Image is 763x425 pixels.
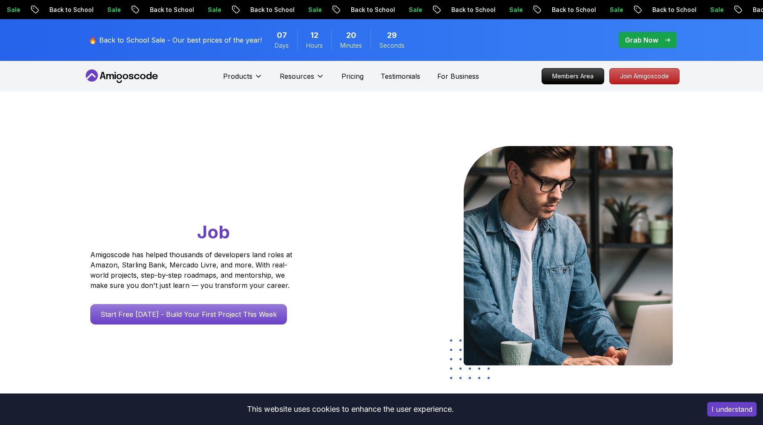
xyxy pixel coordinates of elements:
p: Sale [200,6,227,14]
p: Back to School [41,6,99,14]
button: Accept cookies [707,402,757,416]
span: 12 Hours [310,29,318,41]
p: Back to School [142,6,200,14]
a: Pricing [341,71,364,81]
p: Members Area [542,69,604,84]
p: Products [223,71,252,81]
p: Amigoscode has helped thousands of developers land roles at Amazon, Starling Bank, Mercado Livre,... [90,250,295,290]
img: hero [464,146,673,365]
p: Join Amigoscode [610,69,679,84]
p: 🔥 Back to School Sale - Our best prices of the year! [89,35,262,45]
span: Job [197,221,230,243]
span: 7 Days [277,29,287,41]
p: Sale [401,6,428,14]
p: Back to School [443,6,501,14]
span: Days [275,41,289,50]
p: Resources [280,71,314,81]
a: Members Area [542,68,604,84]
p: Sale [602,6,629,14]
p: Back to School [544,6,602,14]
a: Start Free [DATE] - Build Your First Project This Week [90,304,287,324]
span: Minutes [340,41,362,50]
div: This website uses cookies to enhance the user experience. [6,400,694,419]
button: Resources [280,71,324,88]
p: Back to School [343,6,401,14]
h1: Go From Learning to Hired: Master Java, Spring Boot & Cloud Skills That Get You the [90,146,325,244]
p: Sale [702,6,729,14]
button: Products [223,71,263,88]
p: Sale [300,6,327,14]
p: Grab Now [625,35,658,45]
span: 20 Minutes [346,29,356,41]
a: Testimonials [381,71,420,81]
span: 29 Seconds [387,29,397,41]
span: Hours [306,41,323,50]
p: Back to School [644,6,702,14]
a: For Business [437,71,479,81]
p: Sale [501,6,528,14]
p: Back to School [242,6,300,14]
p: Sale [99,6,126,14]
span: Seconds [379,41,404,50]
a: Join Amigoscode [609,68,680,84]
